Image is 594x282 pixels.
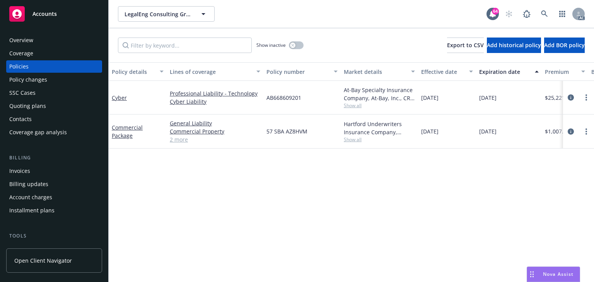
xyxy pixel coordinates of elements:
[344,68,406,76] div: Market details
[6,34,102,46] a: Overview
[170,68,252,76] div: Lines of coverage
[544,41,585,49] span: Add BOR policy
[6,47,102,60] a: Coverage
[479,127,497,135] span: [DATE]
[476,62,542,81] button: Expiration date
[6,87,102,99] a: SSC Cases
[479,94,497,102] span: [DATE]
[118,6,215,22] button: LegalEng Consulting Group
[421,127,439,135] span: [DATE]
[6,154,102,162] div: Billing
[6,204,102,217] a: Installment plans
[109,62,167,81] button: Policy details
[555,6,570,22] a: Switch app
[544,38,585,53] button: Add BOR policy
[112,124,143,139] a: Commercial Package
[6,113,102,125] a: Contacts
[487,38,541,53] button: Add historical policy
[9,100,46,112] div: Quoting plans
[118,38,252,53] input: Filter by keyword...
[6,191,102,203] a: Account charges
[487,41,541,49] span: Add historical policy
[125,10,191,18] span: LegalEng Consulting Group
[582,127,591,136] a: more
[527,267,580,282] button: Nova Assist
[344,86,415,102] div: At-Bay Specialty Insurance Company, At-Bay, Inc., CRC Group
[9,191,52,203] div: Account charges
[9,113,32,125] div: Contacts
[545,127,570,135] span: $1,007.00
[32,11,57,17] span: Accounts
[6,73,102,86] a: Policy changes
[14,256,72,265] span: Open Client Navigator
[6,126,102,138] a: Coverage gap analysis
[9,34,33,46] div: Overview
[421,94,439,102] span: [DATE]
[344,102,415,109] span: Show all
[170,135,260,144] a: 2 more
[6,60,102,73] a: Policies
[9,73,47,86] div: Policy changes
[545,94,573,102] span: $25,221.00
[9,165,30,177] div: Invoices
[566,127,575,136] a: circleInformation
[344,136,415,143] span: Show all
[6,3,102,25] a: Accounts
[6,232,102,240] div: Tools
[266,127,307,135] span: 57 SBA AZ8HVM
[6,100,102,112] a: Quoting plans
[266,68,329,76] div: Policy number
[6,178,102,190] a: Billing updates
[447,38,484,53] button: Export to CSV
[566,93,575,102] a: circleInformation
[266,94,301,102] span: AB668609201
[479,68,530,76] div: Expiration date
[9,47,33,60] div: Coverage
[9,204,55,217] div: Installment plans
[543,271,574,277] span: Nova Assist
[341,62,418,81] button: Market details
[256,42,286,48] span: Show inactive
[492,8,499,15] div: 64
[527,267,537,282] div: Drag to move
[6,165,102,177] a: Invoices
[582,93,591,102] a: more
[537,6,552,22] a: Search
[9,60,29,73] div: Policies
[170,97,260,106] a: Cyber Liability
[170,127,260,135] a: Commercial Property
[170,89,260,97] a: Professional Liability - Technology
[501,6,517,22] a: Start snowing
[167,62,263,81] button: Lines of coverage
[112,94,127,101] a: Cyber
[112,68,155,76] div: Policy details
[418,62,476,81] button: Effective date
[9,178,48,190] div: Billing updates
[9,87,36,99] div: SSC Cases
[519,6,534,22] a: Report a Bug
[344,120,415,136] div: Hartford Underwriters Insurance Company, Hartford Insurance Group
[447,41,484,49] span: Export to CSV
[542,62,588,81] button: Premium
[263,62,341,81] button: Policy number
[421,68,464,76] div: Effective date
[545,68,577,76] div: Premium
[9,126,67,138] div: Coverage gap analysis
[170,119,260,127] a: General Liability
